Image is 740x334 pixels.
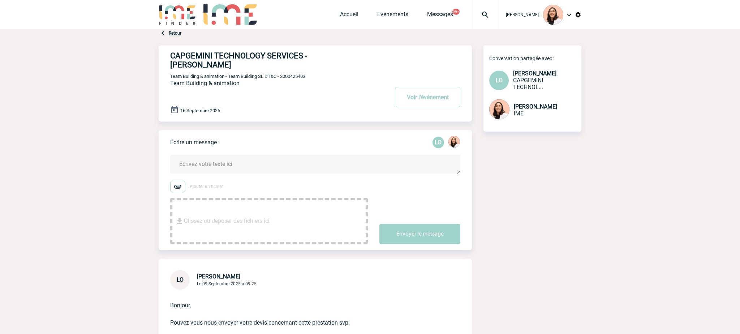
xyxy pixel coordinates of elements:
div: Leila OBREMSKI [433,137,444,148]
img: 129834-0.png [489,99,509,119]
span: [PERSON_NAME] [197,273,240,280]
a: Messages [427,11,453,21]
h4: CAPGEMINI TECHNOLOGY SERVICES - [PERSON_NAME] [170,51,367,69]
span: LO [496,77,503,84]
span: [PERSON_NAME] [513,70,556,77]
p: Conversation partagée avec : [489,56,581,61]
span: [PERSON_NAME] [506,12,539,17]
button: 99+ [452,9,460,15]
a: Accueil [340,11,358,21]
img: file_download.svg [175,217,184,225]
span: Team Building & animation - Team Building SL DT&C - 2000425403 [170,74,305,79]
button: Voir l'événement [395,87,460,107]
span: Team Building & animation [170,80,240,87]
span: Glissez ou déposer des fichiers ici [184,203,270,239]
div: Melissa NOBLET [448,136,460,149]
span: 16 Septembre 2025 [180,108,220,113]
p: LO [433,137,444,148]
img: 129834-0.png [543,5,563,25]
p: Écrire un message : [170,139,220,146]
img: IME-Finder [159,4,196,25]
span: IME [514,110,524,117]
span: [PERSON_NAME] [514,103,557,110]
a: Evénements [377,11,408,21]
span: CAPGEMINI TECHNOLOGY SERVICES [513,77,543,91]
a: Retour [169,31,181,36]
span: Ajouter un fichier [190,184,223,189]
span: LO [177,276,184,283]
span: Le 09 Septembre 2025 à 09:25 [197,281,257,286]
img: 129834-0.png [448,136,460,148]
button: Envoyer le message [379,224,460,244]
